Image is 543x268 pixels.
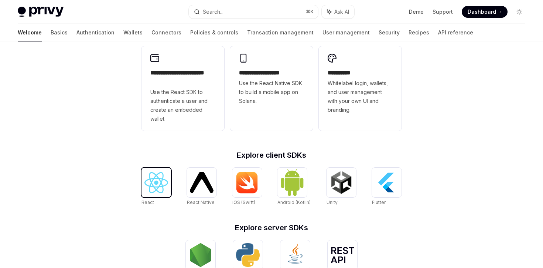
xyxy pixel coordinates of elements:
[187,168,216,206] a: React NativeReact Native
[150,88,215,123] span: Use the React SDK to authenticate a user and create an embedded wallet.
[327,168,356,206] a: UnityUnity
[190,24,238,41] a: Policies & controls
[203,7,223,16] div: Search...
[144,172,168,193] img: React
[187,200,215,205] span: React Native
[409,8,424,16] a: Demo
[322,5,354,19] button: Ask AI
[190,172,214,193] img: React Native
[379,24,400,41] a: Security
[141,151,402,159] h2: Explore client SDKs
[151,24,181,41] a: Connectors
[230,46,313,131] a: **** **** **** ***Use the React Native SDK to build a mobile app on Solana.
[235,171,259,194] img: iOS (Swift)
[409,24,429,41] a: Recipes
[277,200,311,205] span: Android (Kotlin)
[462,6,508,18] a: Dashboard
[123,24,143,41] a: Wallets
[189,5,318,19] button: Search...⌘K
[232,200,255,205] span: iOS (Swift)
[438,24,473,41] a: API reference
[76,24,115,41] a: Authentication
[141,168,171,206] a: ReactReact
[322,24,370,41] a: User management
[247,24,314,41] a: Transaction management
[18,7,64,17] img: light logo
[277,168,311,206] a: Android (Kotlin)Android (Kotlin)
[468,8,496,16] span: Dashboard
[331,247,354,263] img: REST API
[239,79,304,105] span: Use the React Native SDK to build a mobile app on Solana.
[232,168,262,206] a: iOS (Swift)iOS (Swift)
[306,9,314,15] span: ⌘ K
[513,6,525,18] button: Toggle dark mode
[189,243,212,267] img: NodeJS
[18,24,42,41] a: Welcome
[372,200,386,205] span: Flutter
[328,79,393,114] span: Whitelabel login, wallets, and user management with your own UI and branding.
[280,168,304,196] img: Android (Kotlin)
[141,200,154,205] span: React
[141,224,402,231] h2: Explore server SDKs
[51,24,68,41] a: Basics
[375,171,399,194] img: Flutter
[236,243,260,267] img: Python
[327,200,338,205] span: Unity
[372,168,402,206] a: FlutterFlutter
[334,8,349,16] span: Ask AI
[433,8,453,16] a: Support
[283,243,307,267] img: Java
[329,171,353,194] img: Unity
[319,46,402,131] a: **** *****Whitelabel login, wallets, and user management with your own UI and branding.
